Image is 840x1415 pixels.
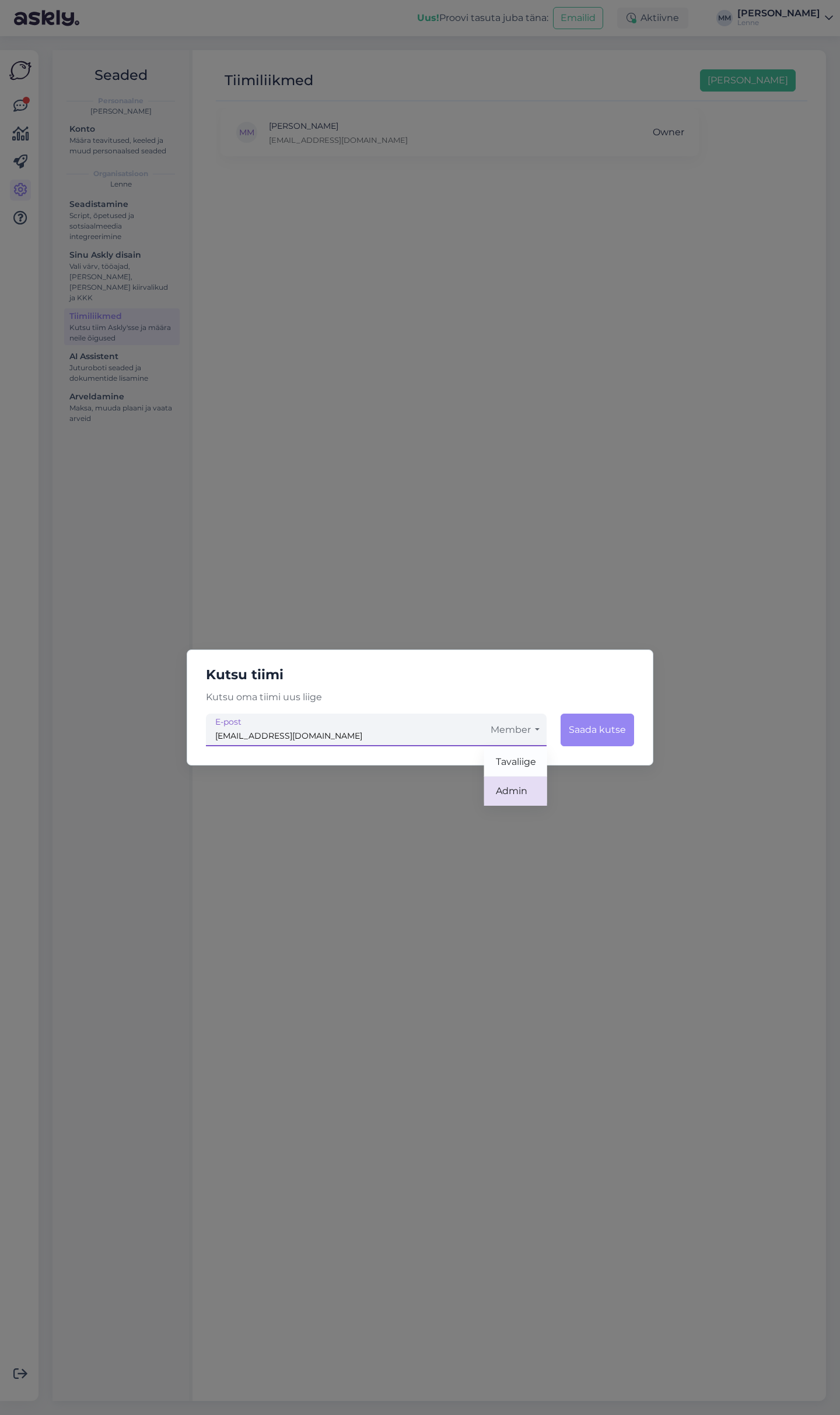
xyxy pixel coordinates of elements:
[484,747,547,777] a: Tavaliige
[215,716,242,728] small: E-post
[206,714,484,746] input: work@email.com
[197,664,643,686] h5: Kutsu tiimi
[484,714,547,746] button: Member
[484,777,547,806] a: Admin
[561,714,634,746] button: Saada kutse
[197,690,643,704] p: Kutsu oma tiimi uus liige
